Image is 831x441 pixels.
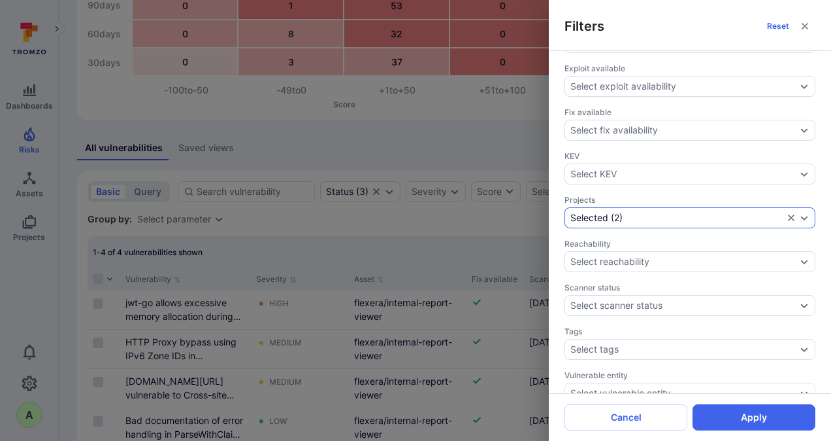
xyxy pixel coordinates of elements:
button: Select tags [570,344,796,355]
button: Select vulnerable entity [570,388,796,398]
button: Select reachability [570,256,796,267]
span: Reachability [564,239,815,249]
div: Select reachability [570,256,649,267]
div: Select fix availability [570,125,658,135]
button: Expand dropdown [799,388,809,398]
button: Select KEV [570,169,796,179]
button: Select scanner status [570,300,796,311]
div: Select vulnerable entity [570,388,671,398]
button: Selected(2) [570,213,783,223]
button: Select exploit availability [570,81,796,92]
span: Tags [564,326,815,336]
span: Fix available [564,107,815,117]
span: Projects [564,195,815,205]
button: Cancel [564,404,687,431]
span: Vulnerable entity [564,370,815,380]
button: Expand dropdown [799,81,809,92]
span: Exploit available [564,63,815,73]
button: Expand dropdown [799,169,809,179]
button: Reset [762,16,794,37]
div: platform-app-services, platform-data-services [564,207,815,228]
button: close [794,16,815,37]
div: ( 2 ) [570,213,783,223]
div: Select KEV [570,169,617,179]
div: Selected [570,213,608,223]
button: Expand dropdown [799,256,809,267]
div: Select exploit availability [570,81,676,92]
span: KEV [564,151,815,161]
button: Expand dropdown [799,344,809,355]
button: Apply [692,404,815,431]
span: Filters [564,17,604,35]
span: Scanner status [564,283,815,292]
div: Select tags [570,344,619,355]
button: Clear selection [786,213,796,223]
button: Expand dropdown [799,125,809,135]
button: Expand dropdown [799,300,809,311]
div: Select scanner status [570,300,662,311]
button: Select fix availability [570,125,796,135]
button: Expand dropdown [799,213,809,223]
